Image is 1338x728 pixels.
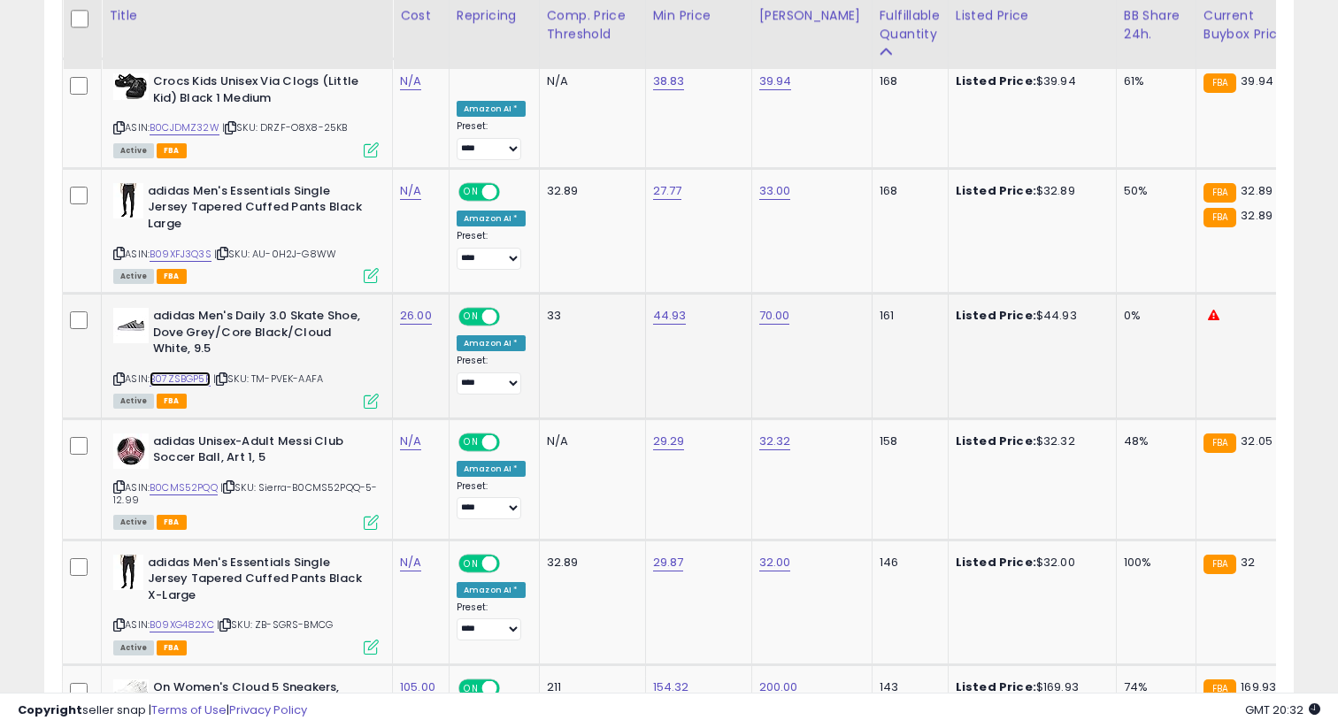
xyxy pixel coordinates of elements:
a: N/A [400,73,421,90]
span: All listings currently available for purchase on Amazon [113,515,154,530]
b: Listed Price: [956,73,1036,89]
div: 33 [547,308,632,324]
span: OFF [497,184,526,199]
b: Listed Price: [956,182,1036,199]
b: adidas Men's Essentials Single Jersey Tapered Cuffed Pants Black X-Large [148,555,363,609]
div: Preset: [457,120,526,160]
span: FBA [157,640,187,655]
img: 41H0JwFB8dL._SL40_.jpg [113,433,149,469]
a: 44.93 [653,307,687,325]
a: 27.77 [653,182,682,200]
div: [PERSON_NAME] [759,6,865,25]
img: 31XAFWbOJRL._SL40_.jpg [113,183,143,218]
span: OFF [497,556,526,571]
span: ON [460,184,482,199]
strong: Copyright [18,701,82,718]
a: 32.00 [759,554,791,571]
div: N/A [547,73,632,89]
div: $32.32 [956,433,1103,449]
a: 26.00 [400,307,432,325]
div: Min Price [653,6,744,25]
a: 70.00 [759,307,790,325]
span: 39.94 [1241,73,1273,89]
div: Amazon AI * [457,335,526,351]
span: 32.89 [1241,182,1273,199]
div: $32.89 [956,183,1103,199]
div: Amazon AI * [457,101,526,117]
span: All listings currently available for purchase on Amazon [113,394,154,409]
span: ON [460,310,482,325]
div: $32.00 [956,555,1103,571]
div: Listed Price [956,6,1109,25]
span: | SKU: DRZF-O8X8-25KB [222,120,348,134]
span: ON [460,556,482,571]
span: FBA [157,515,187,530]
div: seller snap | | [18,702,307,719]
div: ASIN: [113,555,379,653]
a: 33.00 [759,182,791,200]
div: 161 [880,308,934,324]
a: B09XG482XC [150,617,214,632]
small: FBA [1203,183,1236,203]
span: | SKU: ZB-SGRS-BMCG [217,617,333,632]
div: Preset: [457,480,526,520]
div: Repricing [457,6,532,25]
div: Cost [400,6,442,25]
div: 146 [880,555,934,571]
div: Amazon AI * [457,211,526,226]
div: Fulfillable Quantity [880,6,941,43]
div: ASIN: [113,183,379,281]
span: All listings currently available for purchase on Amazon [113,269,154,284]
div: N/A [547,433,632,449]
div: BB Share 24h. [1124,6,1188,43]
span: | SKU: TM-PVEK-AAFA [213,372,323,386]
div: $39.94 [956,73,1103,89]
a: N/A [400,554,421,571]
div: 0% [1124,308,1182,324]
span: OFF [497,310,526,325]
span: All listings currently available for purchase on Amazon [113,640,154,655]
b: Crocs Kids Unisex Via Clogs (Little Kid) Black 1 Medium [153,73,368,111]
img: 41AhgGbRIOL._SL40_.jpg [113,73,149,100]
div: 48% [1124,433,1182,449]
span: | SKU: AU-0H2J-G8WW [214,247,336,261]
b: Listed Price: [956,433,1036,449]
a: 32.32 [759,433,791,450]
b: Listed Price: [956,307,1036,324]
div: Current Buybox Price [1203,6,1295,43]
a: 38.83 [653,73,685,90]
span: FBA [157,394,187,409]
a: 29.87 [653,554,684,571]
a: 39.94 [759,73,792,90]
div: Preset: [457,602,526,641]
a: N/A [400,433,421,450]
a: Terms of Use [151,701,227,718]
span: 32.89 [1241,207,1273,224]
img: 31XAFWbOJRL._SL40_.jpg [113,555,143,590]
div: 100% [1124,555,1182,571]
div: 32.89 [547,183,632,199]
div: Preset: [457,230,526,270]
small: FBA [1203,208,1236,227]
div: ASIN: [113,308,379,406]
div: Title [109,6,385,25]
a: Privacy Policy [229,701,307,718]
b: Listed Price: [956,554,1036,571]
a: B0CJDMZ32W [150,120,219,135]
div: 61% [1124,73,1182,89]
b: adidas Unisex-Adult Messi Club Soccer Ball, Art 1, 5 [153,433,368,471]
div: 168 [880,73,934,89]
small: FBA [1203,73,1236,93]
span: FBA [157,143,187,158]
b: adidas Men's Daily 3.0 Skate Shoe, Dove Grey/Core Black/Cloud White, 9.5 [153,308,368,362]
b: adidas Men's Essentials Single Jersey Tapered Cuffed Pants Black Large [148,183,363,237]
div: $44.93 [956,308,1103,324]
div: 158 [880,433,934,449]
a: B09XFJ3Q3S [150,247,211,262]
span: FBA [157,269,187,284]
img: 31zIqMxfSIL._SL40_.jpg [113,308,149,343]
span: 32 [1241,554,1255,571]
span: | SKU: Sierra-B0CMS52PQQ-5-12.99 [113,480,378,507]
div: Amazon AI * [457,461,526,477]
div: Comp. Price Threshold [547,6,638,43]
